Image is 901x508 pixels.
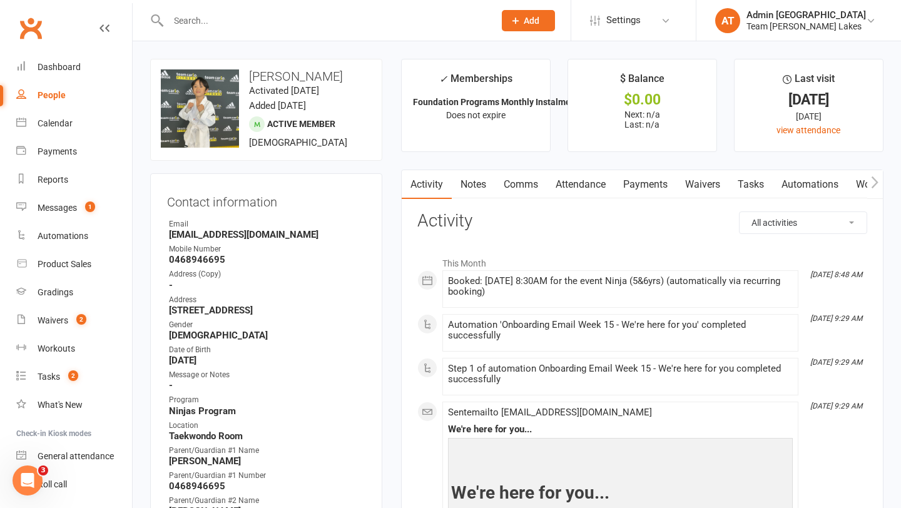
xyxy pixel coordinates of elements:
div: Date of Birth [169,344,365,356]
a: What's New [16,391,132,419]
div: Mobile Number [169,243,365,255]
a: Product Sales [16,250,132,278]
span: Sent email to [EMAIL_ADDRESS][DOMAIN_NAME] [448,407,652,418]
button: Add [502,10,555,31]
div: Workouts [38,343,75,353]
a: Automations [773,170,847,199]
a: Workouts [16,335,132,363]
span: 1 [85,201,95,212]
span: 3 [38,465,48,475]
strong: [DEMOGRAPHIC_DATA] [169,330,365,341]
div: Address [169,294,365,306]
span: 2 [68,370,78,381]
a: People [16,81,132,109]
a: Notes [452,170,495,199]
a: Reports [16,166,132,194]
div: $ Balance [620,71,664,93]
div: Dashboard [38,62,81,72]
strong: - [169,280,365,291]
a: Gradings [16,278,132,307]
i: ✓ [439,73,447,85]
a: Attendance [547,170,614,199]
h3: Activity [417,211,867,231]
span: Does not expire [446,110,506,120]
div: Parent/Guardian #1 Number [169,470,365,482]
a: Calendar [16,109,132,138]
div: Waivers [38,315,68,325]
a: view attendance [776,125,840,135]
time: Activated [DATE] [249,85,319,96]
input: Search... [165,12,486,29]
p: Next: n/a Last: n/a [579,109,705,130]
a: Tasks [729,170,773,199]
div: Tasks [38,372,60,382]
a: Roll call [16,470,132,499]
li: This Month [417,250,867,270]
div: Team [PERSON_NAME] Lakes [746,21,866,32]
strong: [PERSON_NAME] [169,455,365,467]
a: Waivers [676,170,729,199]
div: Location [169,420,365,432]
time: Added [DATE] [249,100,306,111]
i: [DATE] 9:29 AM [810,358,862,367]
a: Comms [495,170,547,199]
span: Active member [267,119,335,129]
div: Payments [38,146,77,156]
strong: [DATE] [169,355,365,366]
strong: Foundation Programs Monthly Instalment Mem... [413,97,608,107]
a: Activity [402,170,452,199]
strong: Taekwondo Room [169,430,365,442]
div: [DATE] [746,109,872,123]
b: We're here for you... [451,482,609,503]
div: Email [169,218,365,230]
h3: Contact information [167,190,365,209]
span: 2 [76,314,86,325]
strong: [EMAIL_ADDRESS][DOMAIN_NAME] [169,229,365,240]
img: image1748931951.png [161,69,239,148]
div: Product Sales [38,259,91,269]
div: Messages [38,203,77,213]
strong: - [169,380,365,391]
a: Waivers 2 [16,307,132,335]
div: General attendance [38,451,114,461]
div: Automation 'Onboarding Email Week 15 - We're here for you' completed successfully [448,320,793,341]
div: People [38,90,66,100]
strong: 0468946695 [169,480,365,492]
a: Payments [16,138,132,166]
div: [DATE] [746,93,872,106]
a: Payments [614,170,676,199]
a: Dashboard [16,53,132,81]
div: AT [715,8,740,33]
strong: [STREET_ADDRESS] [169,305,365,316]
div: Parent/Guardian #1 Name [169,445,365,457]
i: [DATE] 9:29 AM [810,402,862,410]
a: Messages 1 [16,194,132,222]
div: Message or Notes [169,369,365,381]
div: Step 1 of automation Onboarding Email Week 15 - We're here for you completed successfully [448,363,793,385]
div: Last visit [783,71,835,93]
strong: 0468946695 [169,254,365,265]
a: Tasks 2 [16,363,132,391]
h3: [PERSON_NAME] [161,69,372,83]
span: [DEMOGRAPHIC_DATA] [249,137,347,148]
a: General attendance kiosk mode [16,442,132,470]
div: Admin [GEOGRAPHIC_DATA] [746,9,866,21]
div: We're here for you... [448,424,793,435]
div: What's New [38,400,83,410]
div: Gender [169,319,365,331]
span: Add [524,16,539,26]
div: Reports [38,175,68,185]
div: Address (Copy) [169,268,365,280]
i: [DATE] 8:48 AM [810,270,862,279]
i: [DATE] 9:29 AM [810,314,862,323]
div: Parent/Guardian #2 Name [169,495,365,507]
div: Program [169,394,365,406]
strong: Ninjas Program [169,405,365,417]
iframe: Intercom live chat [13,465,43,495]
div: Booked: [DATE] 8:30AM for the event Ninja (5&6yrs) (automatically via recurring booking) [448,276,793,297]
div: Automations [38,231,88,241]
div: $0.00 [579,93,705,106]
span: Settings [606,6,641,34]
div: Memberships [439,71,512,94]
div: Roll call [38,479,67,489]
